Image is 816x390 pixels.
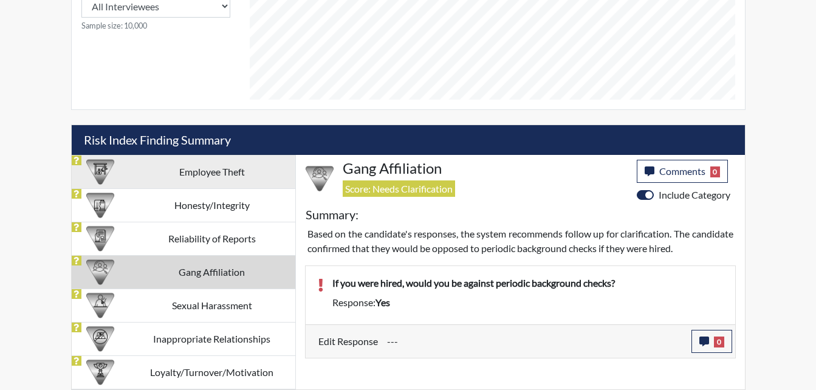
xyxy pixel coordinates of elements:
[332,276,723,290] p: If you were hired, would you be against periodic background checks?
[318,330,378,353] label: Edit Response
[375,296,390,308] span: yes
[86,358,114,386] img: CATEGORY%20ICON-17.40ef8247.png
[86,225,114,253] img: CATEGORY%20ICON-20.4a32fe39.png
[306,165,334,193] img: CATEGORY%20ICON-02.2c5dd649.png
[129,322,295,355] td: Inappropriate Relationships
[129,289,295,322] td: Sexual Harassment
[343,160,628,177] h4: Gang Affiliation
[129,255,295,289] td: Gang Affiliation
[659,188,730,202] label: Include Category
[378,330,691,353] div: Update the test taker's response, the change might impact the score
[323,295,732,310] div: Response:
[72,125,745,155] h5: Risk Index Finding Summary
[637,160,729,183] button: Comments0
[81,20,230,32] small: Sample size: 10,000
[659,165,705,177] span: Comments
[129,355,295,389] td: Loyalty/Turnover/Motivation
[129,222,295,255] td: Reliability of Reports
[714,337,724,347] span: 0
[710,166,721,177] span: 0
[307,227,733,256] p: Based on the candidate's responses, the system recommends follow up for clarification. The candid...
[86,158,114,186] img: CATEGORY%20ICON-07.58b65e52.png
[86,325,114,353] img: CATEGORY%20ICON-14.139f8ef7.png
[306,207,358,222] h5: Summary:
[691,330,732,353] button: 0
[343,180,455,197] span: Score: Needs Clarification
[86,258,114,286] img: CATEGORY%20ICON-02.2c5dd649.png
[86,191,114,219] img: CATEGORY%20ICON-11.a5f294f4.png
[86,292,114,320] img: CATEGORY%20ICON-23.dd685920.png
[129,155,295,188] td: Employee Theft
[129,188,295,222] td: Honesty/Integrity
